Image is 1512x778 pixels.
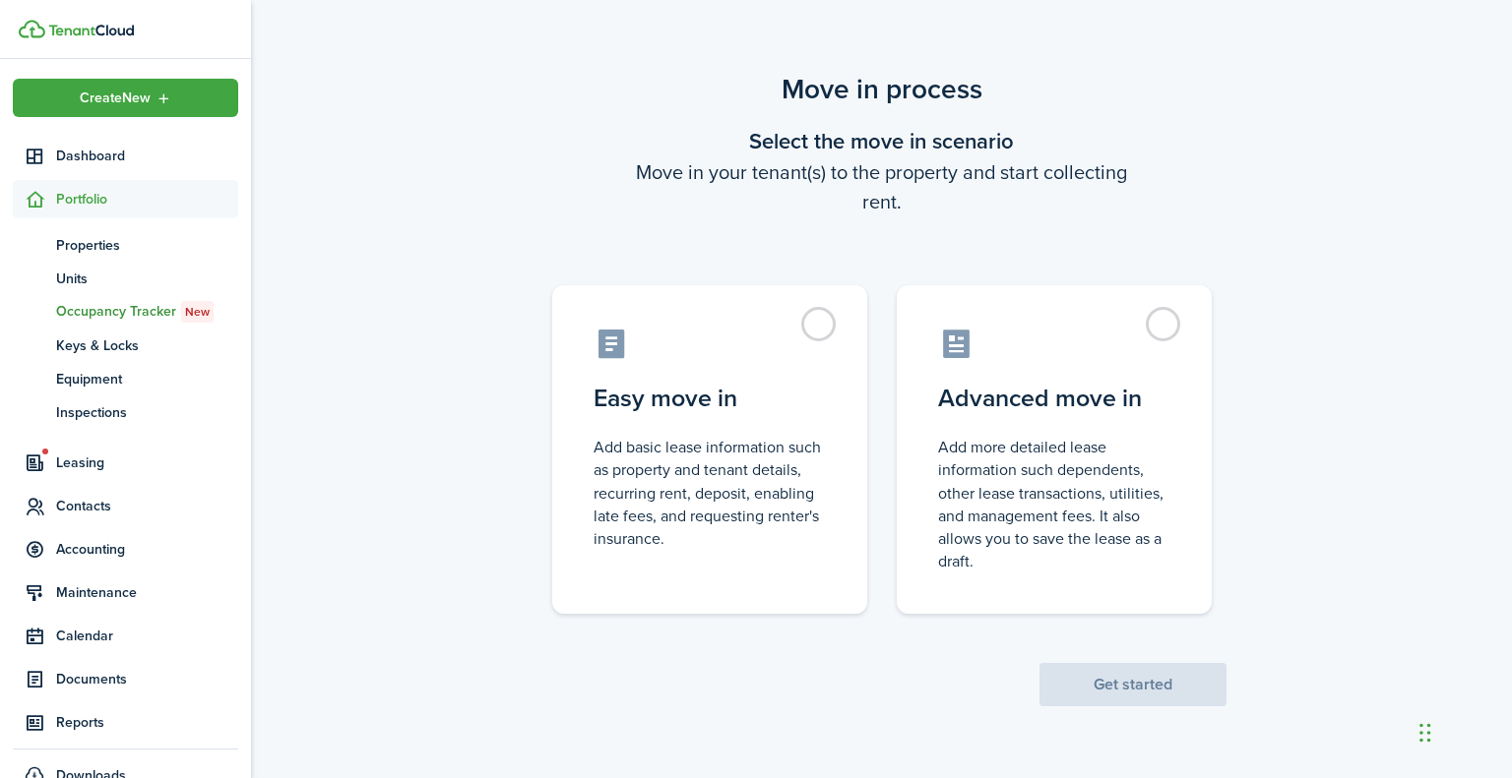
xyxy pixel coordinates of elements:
[56,496,238,516] span: Contacts
[56,626,238,646] span: Calendar
[56,669,238,689] span: Documents
[13,137,238,175] a: Dashboard
[13,362,238,395] a: Equipment
[19,20,45,38] img: TenantCloud
[56,402,238,423] span: Inspections
[13,262,238,295] a: Units
[56,301,238,323] span: Occupancy Tracker
[938,381,1170,416] control-radio-card-title: Advanced move in
[537,125,1227,157] wizard-step-header-title: Select the move in scenario
[56,582,238,603] span: Maintenance
[185,303,210,321] span: New
[1419,703,1431,762] div: Drag
[56,146,238,166] span: Dashboard
[56,539,238,560] span: Accounting
[56,269,238,289] span: Units
[56,712,238,733] span: Reports
[594,436,826,550] control-radio-card-description: Add basic lease information such as property and tenant details, recurring rent, deposit, enablin...
[1184,566,1512,778] iframe: Chat Widget
[56,452,238,473] span: Leasing
[56,235,238,256] span: Properties
[537,69,1227,110] scenario-title: Move in process
[13,228,238,262] a: Properties
[48,25,134,36] img: TenantCloud
[13,79,238,117] button: Open menu
[13,395,238,429] a: Inspections
[13,295,238,329] a: Occupancy TrackerNew
[938,436,1170,572] control-radio-card-description: Add more detailed lease information such dependents, other lease transactions, utilities, and man...
[56,189,238,209] span: Portfolio
[537,157,1227,216] wizard-step-header-description: Move in your tenant(s) to the property and start collecting rent.
[80,91,151,105] span: Create New
[594,381,826,416] control-radio-card-title: Easy move in
[13,329,238,362] a: Keys & Locks
[56,335,238,356] span: Keys & Locks
[13,703,238,742] a: Reports
[56,369,238,389] span: Equipment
